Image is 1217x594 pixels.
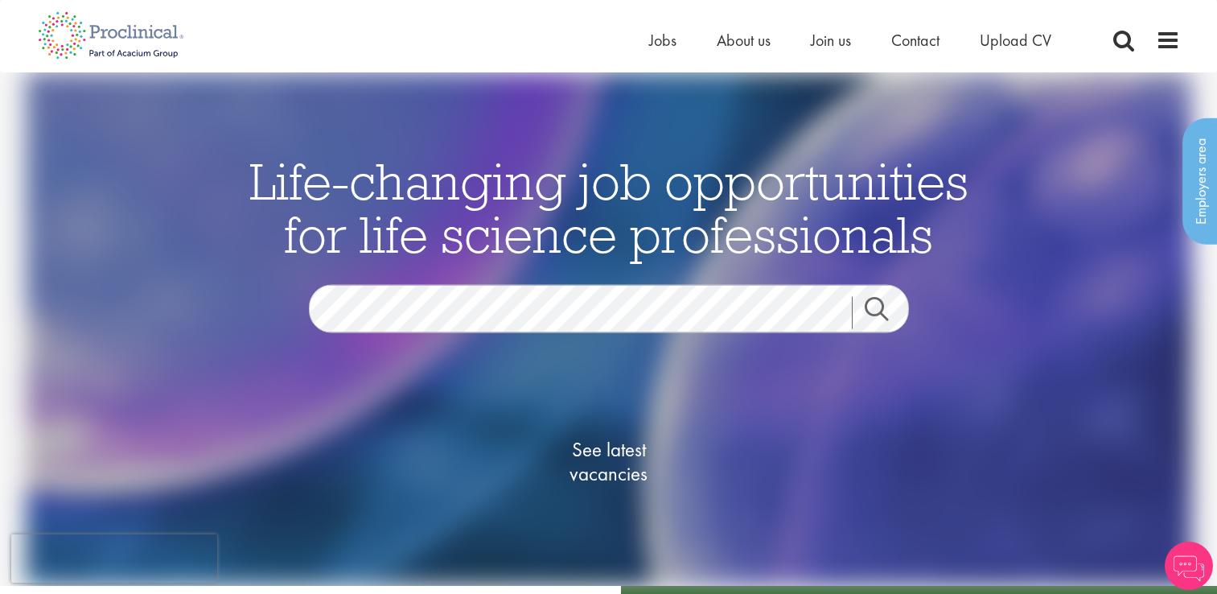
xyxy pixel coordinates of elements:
[11,534,217,583] iframe: reCAPTCHA
[852,296,921,328] a: Job search submit button
[26,72,1192,586] img: candidate home
[811,30,851,51] a: Join us
[528,373,689,550] a: See latestvacancies
[1165,542,1213,590] img: Chatbot
[649,30,676,51] a: Jobs
[891,30,939,51] a: Contact
[249,148,968,266] span: Life-changing job opportunities for life science professionals
[980,30,1051,51] a: Upload CV
[528,437,689,485] span: See latest vacancies
[717,30,771,51] a: About us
